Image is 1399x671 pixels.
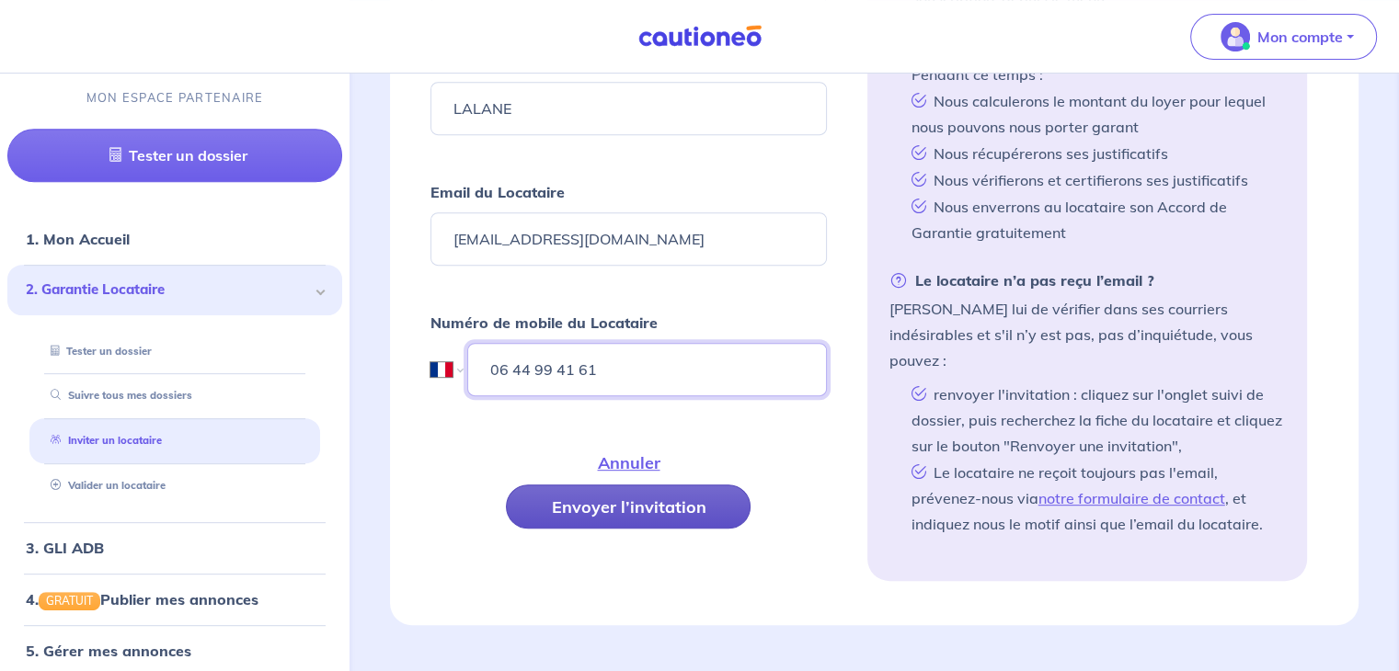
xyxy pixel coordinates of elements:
input: Ex : Durand [430,82,826,135]
div: Suivre tous mes dossiers [29,381,320,411]
a: Suivre tous mes dossiers [43,389,192,402]
button: Annuler [552,440,705,484]
li: [PERSON_NAME] lui de vérifier dans ses courriers indésirables et s'il n’y est pas, pas d’inquiétu... [889,267,1285,537]
a: 4.GRATUITPublier mes annonces [26,590,258,608]
div: 5. Gérer mes annonces [7,632,342,669]
p: Mon compte [1257,26,1343,48]
a: 1. Mon Accueil [26,230,130,248]
input: 06 45 54 34 33 [467,343,826,396]
a: Valider un locataire [43,479,166,492]
div: 4.GRATUITPublier mes annonces [7,581,342,618]
li: renvoyer l'invitation : cliquez sur l'onglet suivi de dossier, puis recherchez la fiche du locata... [904,381,1285,459]
div: 3. GLI ADB [7,529,342,566]
div: Inviter un locataire [29,426,320,456]
div: Tester un dossier [29,336,320,367]
a: Tester un dossier [43,345,152,358]
button: illu_account_valid_menu.svgMon compte [1190,14,1377,60]
div: 1. Mon Accueil [7,221,342,257]
a: 5. Gérer mes annonces [26,642,191,660]
li: Nous calculerons le montant du loyer pour lequel nous pouvons nous porter garant [904,87,1285,140]
input: Ex : john.doe@gmail.com [430,212,826,266]
li: Nous récupérerons ses justificatifs [904,140,1285,166]
li: Nous enverrons au locataire son Accord de Garantie gratuitement [904,193,1285,245]
a: 3. GLI ADB [26,539,104,557]
li: Nous vérifierons et certifierons ses justificatifs [904,166,1285,193]
li: Le locataire ne reçoit toujours pas l'email, prévenez-nous via , et indiquez nous le motif ainsi ... [904,459,1285,537]
a: Inviter un locataire [43,434,162,447]
span: 2. Garantie Locataire [26,279,310,301]
div: 2. Garantie Locataire [7,265,342,315]
a: notre formulaire de contact [1038,489,1225,507]
img: illu_account_valid_menu.svg [1221,22,1250,51]
strong: Email du Locataire [430,183,565,201]
a: Tester un dossier [7,129,342,182]
strong: Le locataire n’a pas reçu l’email ? [889,267,1154,293]
p: MON ESPACE PARTENAIRE [86,89,264,107]
strong: Numéro de mobile du Locataire [430,313,658,332]
div: Valider un locataire [29,471,320,501]
img: Cautioneo [631,25,769,48]
button: Envoyer l’invitation [506,484,751,529]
